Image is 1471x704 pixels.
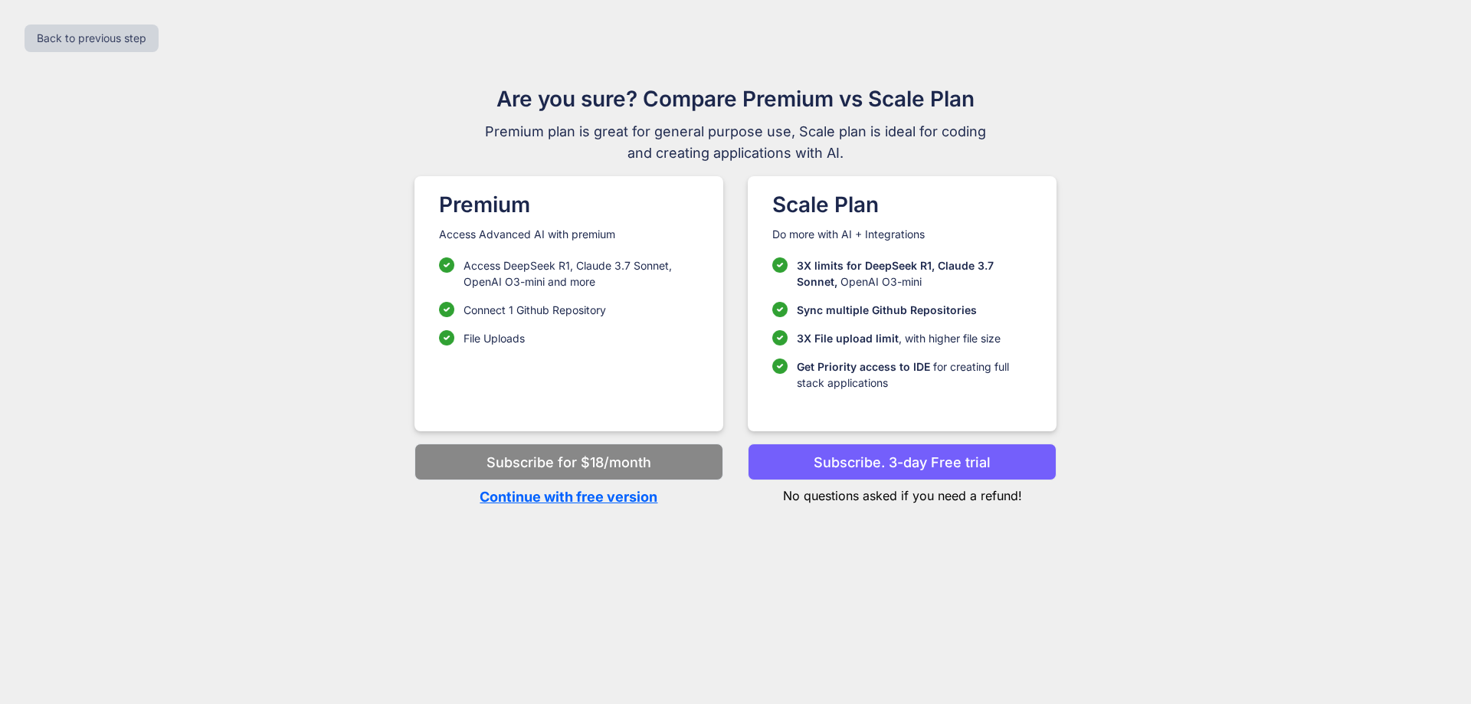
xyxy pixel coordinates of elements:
[772,227,1032,242] p: Do more with AI + Integrations
[464,257,699,290] p: Access DeepSeek R1, Claude 3.7 Sonnet, OpenAI O3-mini and more
[439,257,454,273] img: checklist
[439,302,454,317] img: checklist
[772,359,788,374] img: checklist
[797,360,930,373] span: Get Priority access to IDE
[748,444,1057,480] button: Subscribe. 3-day Free trial
[772,257,788,273] img: checklist
[414,486,723,507] p: Continue with free version
[797,257,1032,290] p: OpenAI O3-mini
[797,302,977,318] p: Sync multiple Github Repositories
[797,332,899,345] span: 3X File upload limit
[797,259,994,288] span: 3X limits for DeepSeek R1, Claude 3.7 Sonnet,
[772,302,788,317] img: checklist
[772,188,1032,221] h1: Scale Plan
[439,188,699,221] h1: Premium
[797,359,1032,391] p: for creating full stack applications
[439,330,454,345] img: checklist
[439,227,699,242] p: Access Advanced AI with premium
[487,452,651,473] p: Subscribe for $18/month
[478,83,993,115] h1: Are you sure? Compare Premium vs Scale Plan
[772,330,788,345] img: checklist
[25,25,159,52] button: Back to previous step
[478,121,993,164] span: Premium plan is great for general purpose use, Scale plan is ideal for coding and creating applic...
[797,330,1001,346] p: , with higher file size
[414,444,723,480] button: Subscribe for $18/month
[814,452,991,473] p: Subscribe. 3-day Free trial
[464,302,606,318] p: Connect 1 Github Repository
[748,480,1057,505] p: No questions asked if you need a refund!
[464,330,525,346] p: File Uploads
